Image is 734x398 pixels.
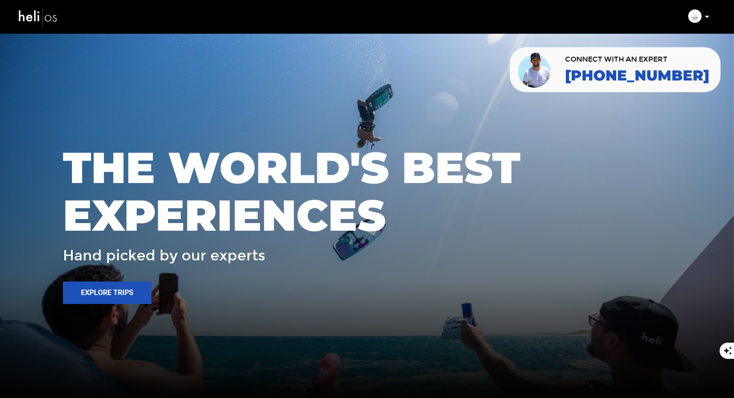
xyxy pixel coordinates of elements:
span: CONNECT WITH AN EXPERT [565,56,709,63]
span: Hand picked by our experts [63,248,265,264]
img: img_0ff4e6702feb5b161957f2ea789f15f4.png [688,9,702,23]
button: Explore Trips [63,282,151,304]
span: THE WORLD'S BEST EXPERIENCES [63,144,671,239]
a: [PHONE_NUMBER] [565,67,709,84]
img: contact our team [516,51,554,89]
img: heli-logo [18,5,58,29]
